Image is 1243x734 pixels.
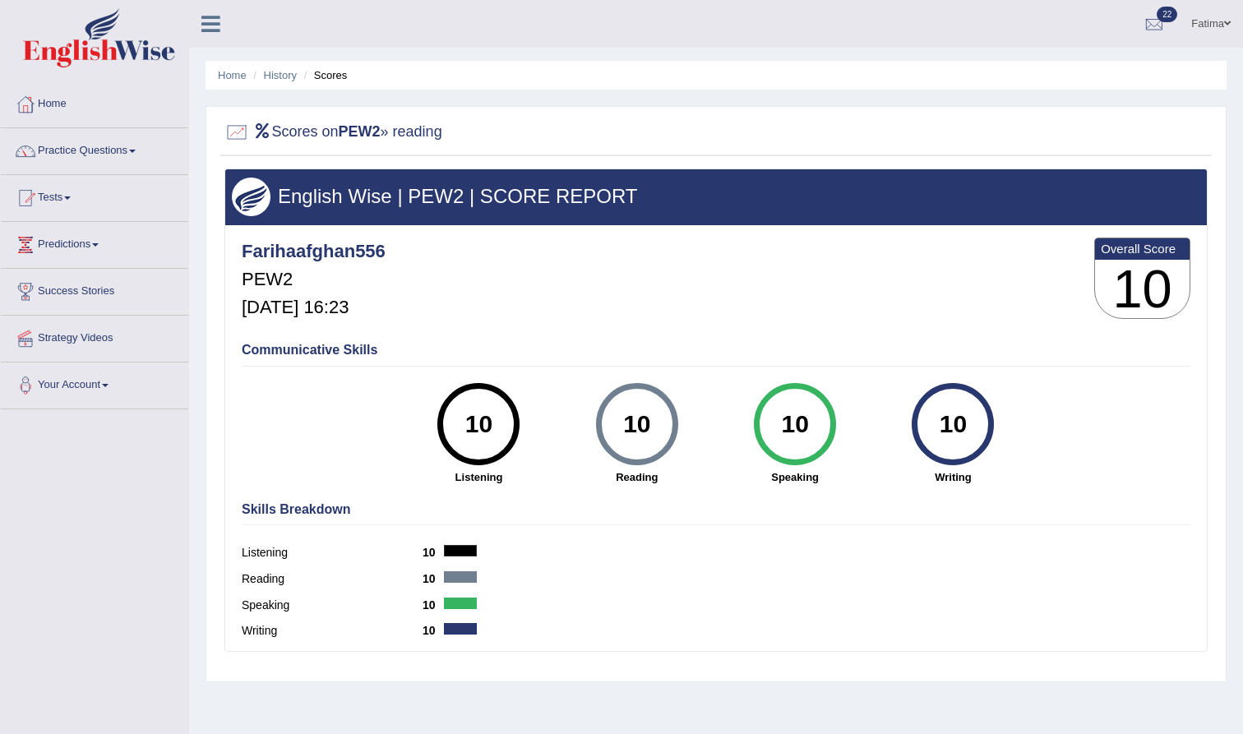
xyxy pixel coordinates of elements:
h4: Skills Breakdown [242,502,1190,517]
li: Scores [300,67,348,83]
h5: [DATE] 16:23 [242,298,386,317]
h2: Scores on » reading [224,120,442,145]
b: 10 [423,598,444,612]
img: wings.png [232,178,270,216]
strong: Writing [882,469,1024,485]
a: History [264,69,297,81]
h4: Communicative Skills [242,343,1190,358]
div: 10 [765,390,825,459]
div: 10 [449,390,509,459]
strong: Reading [566,469,708,485]
strong: Listening [408,469,549,485]
div: 10 [923,390,983,459]
b: Overall Score [1101,242,1184,256]
a: Your Account [1,362,188,404]
div: 10 [607,390,667,459]
span: 22 [1157,7,1177,22]
a: Practice Questions [1,128,188,169]
a: Tests [1,175,188,216]
h4: Farihaafghan556 [242,242,386,261]
strong: Speaking [724,469,866,485]
label: Listening [242,544,423,561]
h3: 10 [1095,260,1190,319]
a: Predictions [1,222,188,263]
b: 10 [423,546,444,559]
a: Strategy Videos [1,316,188,357]
a: Success Stories [1,269,188,310]
a: Home [218,69,247,81]
b: 10 [423,624,444,637]
label: Speaking [242,597,423,614]
label: Writing [242,622,423,639]
a: Home [1,81,188,122]
label: Reading [242,570,423,588]
h5: PEW2 [242,270,386,289]
b: PEW2 [339,123,381,140]
h3: English Wise | PEW2 | SCORE REPORT [232,186,1200,207]
b: 10 [423,572,444,585]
